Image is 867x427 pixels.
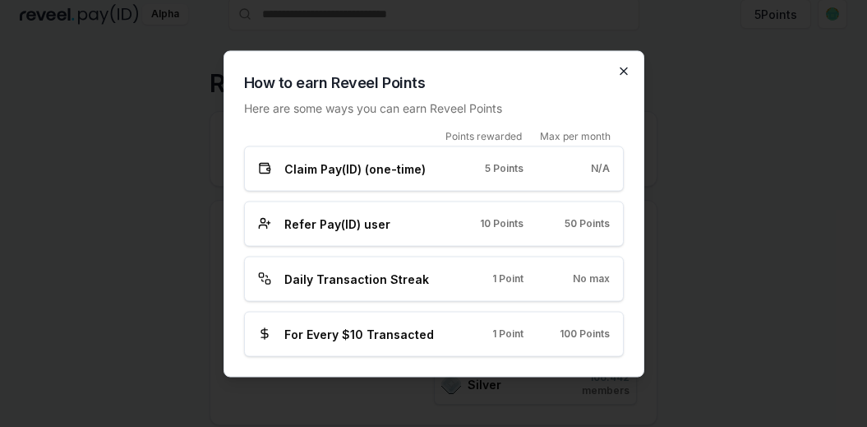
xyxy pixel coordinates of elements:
span: Daily Transaction Streak [284,270,429,287]
span: 5 Points [485,162,523,175]
span: No max [573,272,610,285]
span: 1 Point [492,327,523,341]
span: 1 Point [492,272,523,285]
span: N/A [591,162,610,175]
p: Here are some ways you can earn Reveel Points [244,99,624,116]
span: 10 Points [480,217,523,230]
span: Claim Pay(ID) (one-time) [284,160,426,177]
span: Max per month [540,129,611,142]
span: 50 Points [565,217,610,230]
span: 100 Points [560,327,610,341]
span: Points rewarded [445,129,522,142]
h2: How to earn Reveel Points [244,71,624,94]
span: Refer Pay(ID) user [284,215,390,232]
span: For Every $10 Transacted [284,325,434,342]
